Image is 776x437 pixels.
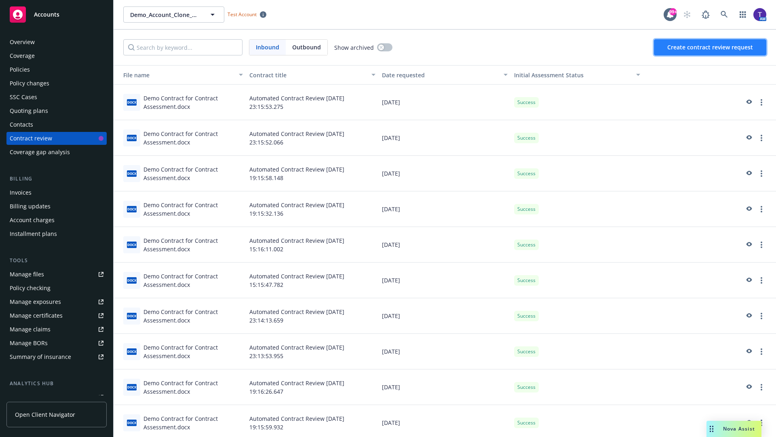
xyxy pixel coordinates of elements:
div: File name [117,71,234,79]
a: Switch app [735,6,751,23]
span: Accounts [34,11,59,18]
span: docx [127,313,137,319]
span: Outbound [286,40,327,55]
div: Automated Contract Review [DATE] 15:16:11.002 [246,227,379,263]
div: Manage certificates [10,309,63,322]
div: Automated Contract Review [DATE] 23:15:52.066 [246,120,379,156]
a: Search [716,6,732,23]
div: [DATE] [379,298,511,334]
div: Date requested [382,71,499,79]
a: more [757,98,766,107]
span: docx [127,277,137,283]
a: Contacts [6,118,107,131]
span: Create contract review request [667,43,753,51]
div: Automated Contract Review [DATE] 23:13:53.955 [246,334,379,369]
a: Account charges [6,214,107,227]
div: Policy checking [10,282,51,295]
div: [DATE] [379,263,511,298]
div: Automated Contract Review [DATE] 19:15:32.136 [246,191,379,227]
div: Manage exposures [10,295,61,308]
span: Show archived [334,43,374,52]
div: Automated Contract Review [DATE] 23:14:13.659 [246,298,379,334]
a: Overview [6,36,107,49]
div: Coverage [10,49,35,62]
a: Loss summary generator [6,391,107,404]
div: Demo Contract for Contract Assessment.docx [143,94,243,111]
a: preview [744,276,753,285]
div: Manage claims [10,323,51,336]
a: Manage files [6,268,107,281]
span: Success [517,134,536,142]
a: Manage claims [6,323,107,336]
div: Quoting plans [10,104,48,117]
span: Success [517,419,536,426]
span: docx [127,170,137,176]
a: SSC Cases [6,91,107,104]
div: Demo Contract for Contract Assessment.docx [143,165,243,182]
button: Contract title [246,65,379,85]
div: Demo Contract for Contract Assessment.docx [143,236,243,253]
a: Policies [6,63,107,76]
span: docx [127,135,137,141]
a: Invoices [6,186,107,199]
div: Billing [6,175,107,183]
div: Contract review [10,132,52,145]
div: Demo Contract for Contract Assessment.docx [143,343,243,360]
span: docx [127,348,137,354]
a: preview [744,98,753,107]
button: Create contract review request [654,39,766,55]
span: docx [127,99,137,105]
a: Coverage [6,49,107,62]
div: [DATE] [379,191,511,227]
a: more [757,276,766,285]
a: more [757,347,766,356]
div: SSC Cases [10,91,37,104]
a: more [757,240,766,250]
span: Initial Assessment Status [514,71,584,79]
div: Tools [6,257,107,265]
a: Summary of insurance [6,350,107,363]
a: Contract review [6,132,107,145]
div: Automated Contract Review [DATE] 15:15:47.782 [246,263,379,298]
a: Coverage gap analysis [6,146,107,159]
a: more [757,204,766,214]
div: Demo Contract for Contract Assessment.docx [143,379,243,396]
div: Summary of insurance [10,350,71,363]
a: preview [744,382,753,392]
div: [DATE] [379,156,511,191]
span: docx [127,242,137,248]
a: Billing updates [6,200,107,213]
a: Quoting plans [6,104,107,117]
span: Success [517,241,536,248]
div: Installment plans [10,227,57,240]
a: more [757,418,766,428]
a: Report a Bug [698,6,714,23]
div: Analytics hub [6,380,107,388]
span: Success [517,206,536,213]
span: Test Account [224,10,270,19]
a: more [757,133,766,143]
span: Inbound [249,40,286,55]
span: docx [127,206,137,212]
div: Coverage gap analysis [10,146,70,159]
span: Success [517,384,536,391]
span: Success [517,277,536,284]
span: Success [517,170,536,177]
a: Accounts [6,3,107,26]
div: Automated Contract Review [DATE] 19:15:58.148 [246,156,379,191]
span: docx [127,420,137,426]
span: Outbound [292,43,321,51]
a: preview [744,418,753,428]
span: Nova Assist [723,425,755,432]
div: Demo Contract for Contract Assessment.docx [143,308,243,325]
div: Demo Contract for Contract Assessment.docx [143,129,243,146]
div: Billing updates [10,200,51,213]
div: Loss summary generator [10,391,77,404]
div: Manage BORs [10,337,48,350]
a: Policy changes [6,77,107,90]
div: Demo Contract for Contract Assessment.docx [143,272,243,289]
a: Manage certificates [6,309,107,322]
a: preview [744,169,753,178]
div: Automated Contract Review [DATE] 23:15:53.275 [246,85,379,120]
